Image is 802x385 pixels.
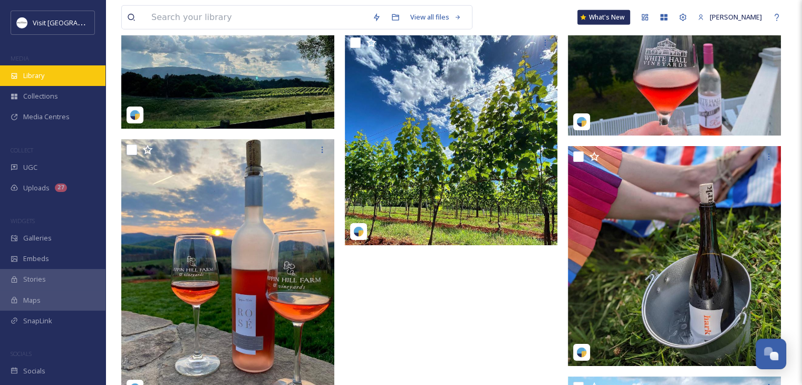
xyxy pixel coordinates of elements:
[23,112,70,122] span: Media Centres
[23,71,44,81] span: Library
[33,17,114,27] span: Visit [GEOGRAPHIC_DATA]
[576,347,587,358] img: snapsea-logo.png
[23,162,37,172] span: UGC
[17,17,27,28] img: Circle%20Logo.png
[23,274,46,284] span: Stories
[568,146,781,366] img: 22380bb0a51f466a364d1feba60e91865a4313babec74b794c50ac90113ff969.jpg
[23,233,52,243] span: Galleries
[146,6,367,29] input: Search your library
[11,146,33,154] span: COLLECT
[55,184,67,192] div: 27
[756,339,786,369] button: Open Chat
[23,295,41,305] span: Maps
[405,7,467,27] a: View all files
[345,32,558,245] img: bbd700d2cb9b3dd40490b3e5d7a9f4dd5a77b6e31f1fe5dc5be103e19fb6e086.jpg
[23,366,45,376] span: Socials
[11,350,32,358] span: SOCIALS
[710,12,762,22] span: [PERSON_NAME]
[23,183,50,193] span: Uploads
[23,254,49,264] span: Embeds
[23,316,52,326] span: SnapLink
[353,226,364,237] img: snapsea-logo.png
[23,91,58,101] span: Collections
[692,7,767,27] a: [PERSON_NAME]
[576,117,587,127] img: snapsea-logo.png
[130,110,140,120] img: snapsea-logo.png
[577,10,630,25] a: What's New
[11,54,29,62] span: MEDIA
[11,217,35,225] span: WIDGETS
